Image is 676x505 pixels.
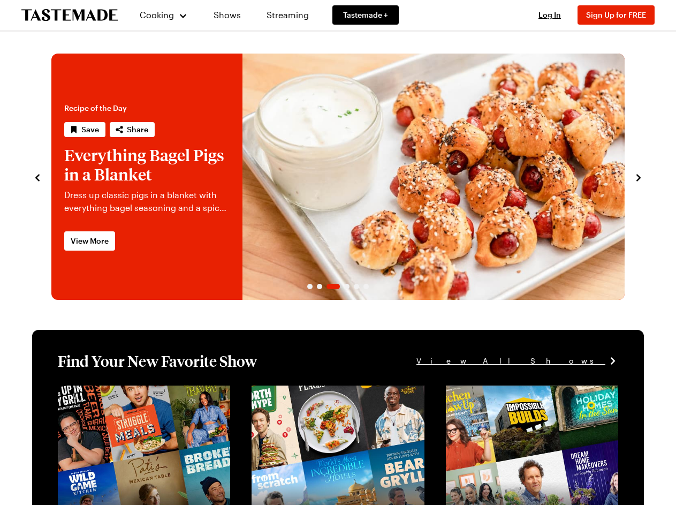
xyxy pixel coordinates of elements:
a: View full content for [object Object] [58,387,204,397]
span: Sign Up for FREE [586,10,646,19]
span: Go to slide 5 [354,284,359,289]
button: Cooking [139,2,188,28]
h1: Find Your New Favorite Show [58,351,257,371]
span: Cooking [140,10,174,20]
div: 3 / 6 [51,54,625,300]
span: Go to slide 3 [326,284,340,289]
span: Go to slide 2 [317,284,322,289]
span: View More [71,236,109,246]
span: Go to slide 1 [307,284,313,289]
span: Go to slide 4 [344,284,350,289]
button: Log In [528,10,571,20]
span: Save [81,124,99,135]
button: Sign Up for FREE [578,5,655,25]
span: View All Shows [416,355,605,367]
a: To Tastemade Home Page [21,9,118,21]
a: View All Shows [416,355,618,367]
span: Go to slide 6 [363,284,369,289]
a: View full content for [object Object] [252,387,398,397]
button: navigate to next item [633,170,644,183]
a: View full content for [object Object] [446,387,592,397]
button: Save recipe [64,122,105,137]
button: Share [110,122,155,137]
span: Tastemade + [343,10,388,20]
a: View More [64,231,115,251]
a: Tastemade + [332,5,399,25]
span: Log In [538,10,561,19]
button: navigate to previous item [32,170,43,183]
span: Share [127,124,148,135]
